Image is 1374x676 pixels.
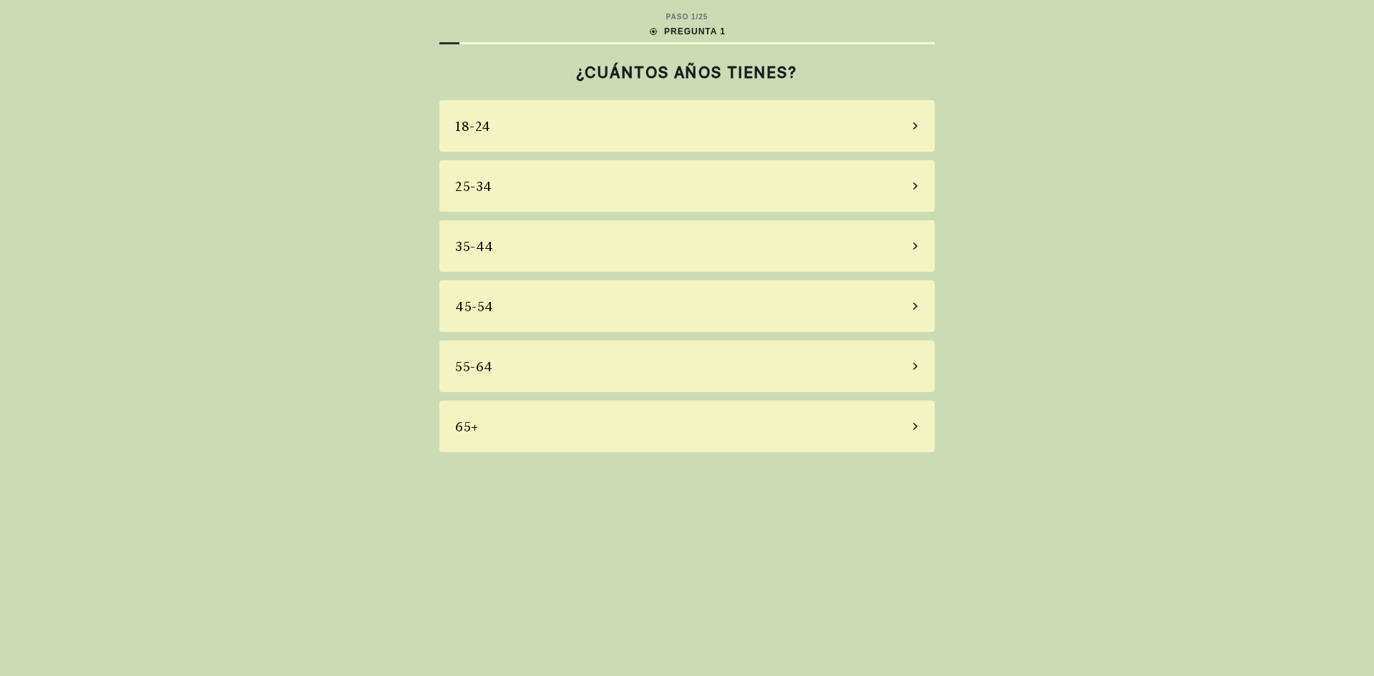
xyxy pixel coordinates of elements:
div: PASO 1 / 25 [666,11,708,22]
div: 18-24 [455,117,491,136]
div: 65+ [455,417,479,436]
div: PREGUNTA 1 [648,25,726,38]
div: 25-34 [455,177,492,196]
div: 55-64 [455,357,493,376]
h2: ¿CUÁNTOS AÑOS TIENES? [439,63,935,82]
div: 35-44 [455,237,494,256]
div: 45-54 [455,297,494,316]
